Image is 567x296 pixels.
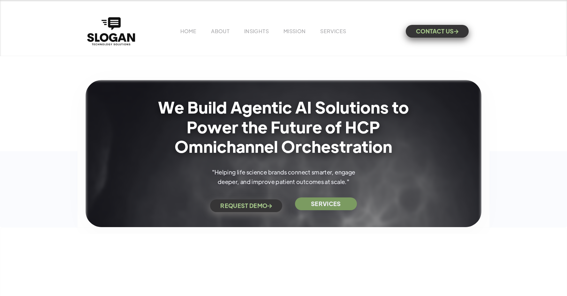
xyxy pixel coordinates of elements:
strong: SERVICES [311,201,341,207]
a: CONTACT US [406,25,469,38]
h1: We Build Agentic AI Solutions to Power the Future of HCP Omnichannel Orchestration [153,97,414,156]
a: REQUEST DEMO [210,199,282,212]
a: INSIGHTS [244,28,269,34]
span:  [454,29,458,33]
a: ABOUT [211,28,230,34]
a: home [86,16,137,47]
a: SERVICES [295,197,357,210]
p: "Helping life science brands connect smarter, engage deeper, and improve patient outcomes at scale." [201,167,366,187]
a: MISSION [283,28,306,34]
a: HOME [180,28,196,34]
a: SERVICES [320,28,346,34]
span:  [268,204,272,208]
